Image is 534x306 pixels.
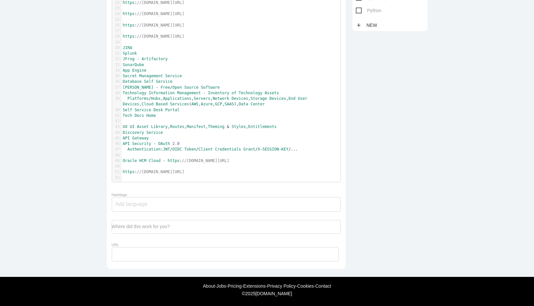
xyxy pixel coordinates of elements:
[191,102,199,106] span: AWS
[227,124,229,129] span: &
[208,124,225,129] span: Theming
[203,91,205,95] span: -
[217,283,226,289] a: Jobs
[112,193,127,197] label: Hashtags
[137,57,139,61] span: -
[267,283,296,289] a: Privacy Policy
[112,62,121,68] div: 33
[165,108,180,112] span: Portal
[184,147,196,152] span: Token
[123,0,135,5] span: https
[168,158,180,163] span: https
[248,124,277,129] span: Entitlements
[112,85,121,90] div: 37
[239,102,248,106] span: Data
[112,6,121,11] div: 23
[144,79,154,84] span: Self
[146,130,163,135] span: Service
[123,102,140,106] span: Devices
[288,147,291,152] span: /
[194,96,210,101] span: Servers
[112,73,121,79] div: 35
[123,113,132,118] span: Tech
[112,68,121,73] div: 34
[137,23,184,27] span: //[DOMAIN_NAME][URL]
[123,11,184,16] span: :
[356,19,362,31] i: add
[130,124,134,129] span: UI
[228,283,242,289] a: Pricing
[288,96,296,101] span: End
[127,96,149,101] span: Platforms
[149,96,151,101] span: /
[112,96,121,101] div: 39
[123,158,229,163] span: :
[112,153,121,158] div: 48
[298,96,307,101] span: User
[123,141,130,146] span: API
[232,124,246,129] span: Styles
[123,74,137,78] span: Secret
[257,147,260,152] span: X
[201,102,213,106] span: Azure
[137,170,184,174] span: //[DOMAIN_NAME][URL]
[224,102,234,106] span: SAAS
[149,91,175,95] span: Information
[123,85,154,90] span: [PERSON_NAME]
[112,23,121,28] div: 26
[279,147,281,152] span: -
[135,108,151,112] span: Service
[112,118,121,124] div: 42
[172,141,180,146] span: 2.0
[112,90,121,96] div: 38
[156,102,168,106] span: Based
[151,124,168,129] span: Library
[127,147,161,152] span: Authentication
[262,147,279,152] span: SESSION
[291,147,298,152] span: ...
[161,85,170,90] span: Free
[123,96,310,106] span: , , , , , , ( , , , ),
[112,169,121,175] div: 51
[165,74,182,78] span: Service
[123,63,144,67] span: SonarQube
[112,79,121,84] div: 36
[112,175,121,181] div: 52
[123,23,135,27] span: https
[170,124,184,129] span: Routes
[112,51,121,56] div: 31
[203,283,215,289] a: About
[163,96,191,101] span: Applications
[149,158,161,163] span: Cloud
[112,158,121,164] div: 49
[112,107,121,113] div: 40
[315,283,331,289] a: Contact
[196,147,199,152] span: /
[156,79,173,84] span: Service
[123,68,130,73] span: App
[356,19,381,31] a: addNew
[260,147,262,152] span: -
[142,102,153,106] span: Cloud
[123,91,146,95] span: Technology
[123,158,137,163] span: Oracle
[187,124,206,129] span: Manifest
[112,147,121,152] div: 47
[83,291,452,296] div: © [DOMAIN_NAME]
[123,170,184,174] span: :
[137,11,184,16] span: //[DOMAIN_NAME][URL]
[239,91,262,95] span: Technology
[177,91,201,95] span: Management
[158,141,170,146] span: OAuth
[123,57,135,61] span: JFrog
[112,28,121,34] div: 27
[232,91,236,95] span: of
[123,136,130,140] span: API
[115,197,155,211] input: Add language
[215,147,241,152] span: Credentials
[112,243,119,247] label: URL
[112,45,121,51] div: 30
[132,141,151,146] span: Security
[112,34,121,39] div: 28
[112,224,170,229] label: Where did this work for you?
